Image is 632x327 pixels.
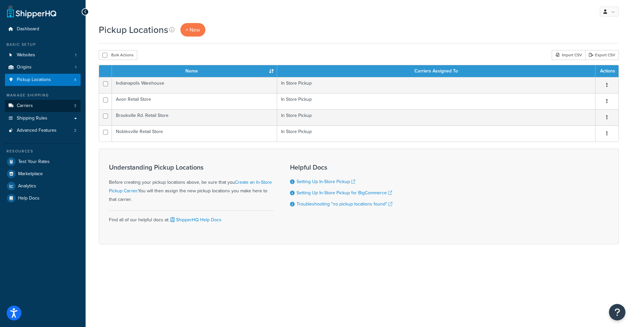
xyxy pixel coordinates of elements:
[5,100,81,112] a: Carriers 3
[75,65,76,70] span: 1
[17,77,51,83] span: Pickup Locations
[18,171,43,177] span: Marketplace
[17,128,57,133] span: Advanced Features
[297,189,392,196] a: Setting Up In-Store Pickup for BigCommerce
[17,103,33,109] span: Carriers
[277,65,595,77] th: Carriers Assigned To
[18,159,50,165] span: Test Your Rates
[74,103,76,109] span: 3
[5,93,81,98] div: Manage Shipping
[186,26,200,34] span: + New
[17,52,35,58] span: Websites
[552,50,585,60] div: Import CSV
[5,124,81,137] a: Advanced Features 2
[74,128,76,133] span: 2
[74,77,76,83] span: 4
[112,65,277,77] th: Name : activate to sort column ascending
[7,5,56,18] a: ShipperHQ Home
[109,164,274,204] div: Before creating your pickup locations above, be sure that you You will then assign the new pickup...
[18,196,39,201] span: Help Docs
[5,112,81,124] a: Shipping Rules
[112,93,277,109] td: Avon Retail Store
[5,156,81,168] a: Test Your Rates
[5,49,81,61] li: Websites
[109,164,274,171] h3: Understanding Pickup Locations
[277,93,595,109] td: In Store Pickup
[5,100,81,112] li: Carriers
[5,192,81,204] a: Help Docs
[18,183,36,189] span: Analytics
[595,65,619,77] th: Actions
[99,50,137,60] button: Bulk Actions
[5,124,81,137] li: Advanced Features
[297,201,392,207] a: Troubleshooting "no pickup locations found"
[277,77,595,93] td: In Store Pickup
[109,210,274,224] div: Find all of our helpful docs at:
[17,65,32,70] span: Origins
[5,74,81,86] li: Pickup Locations
[112,125,277,142] td: Noblesville Retail Store
[297,178,355,185] a: Setting Up In-Store Pickup
[75,52,76,58] span: 1
[5,149,81,154] div: Resources
[277,125,595,142] td: In Store Pickup
[585,50,619,60] a: Export CSV
[17,26,39,32] span: Dashboard
[277,109,595,125] td: In Store Pickup
[5,23,81,35] a: Dashboard
[609,304,625,320] button: Open Resource Center
[5,168,81,180] a: Marketplace
[112,109,277,125] td: Brookville Rd. Retail Store
[5,61,81,73] a: Origins 1
[5,180,81,192] a: Analytics
[112,77,277,93] td: Indianapolis Warehouse
[169,216,222,223] a: ShipperHQ Help Docs
[180,23,205,37] a: + New
[290,164,392,171] h3: Helpful Docs
[17,116,47,121] span: Shipping Rules
[5,74,81,86] a: Pickup Locations 4
[5,61,81,73] li: Origins
[99,23,168,36] h1: Pickup Locations
[5,49,81,61] a: Websites 1
[5,42,81,47] div: Basic Setup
